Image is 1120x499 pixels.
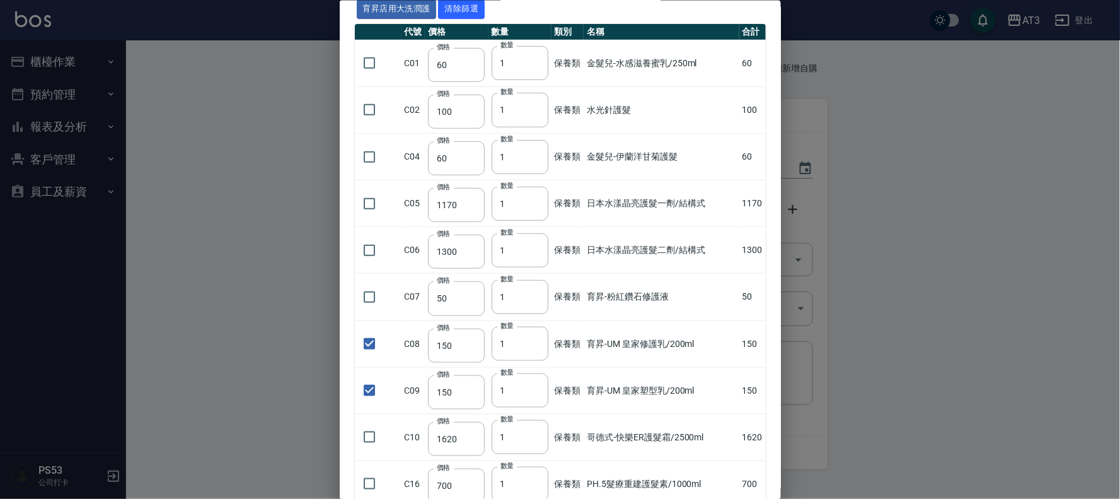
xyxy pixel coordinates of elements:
[500,87,514,97] label: 數量
[584,86,739,133] td: 水光針護髮
[488,23,551,40] th: 數量
[739,23,766,40] th: 合計
[401,226,425,273] td: C06
[739,414,766,461] td: 1620
[401,367,425,414] td: C09
[401,180,425,226] td: C05
[584,414,739,461] td: 哥德式-快樂ER護髮霜/2500ml
[739,133,766,180] td: 60
[437,42,450,51] label: 價格
[739,180,766,226] td: 1170
[437,276,450,285] label: 價格
[401,23,425,40] th: 代號
[551,414,584,461] td: 保養類
[401,86,425,133] td: C02
[584,40,739,86] td: 金髮兒-水感滋養蜜乳/250ml
[584,226,739,273] td: 日本水漾晶亮護髮二劑/結構式
[739,86,766,133] td: 100
[500,227,514,237] label: 數量
[739,226,766,273] td: 1300
[500,180,514,190] label: 數量
[739,40,766,86] td: 60
[551,40,584,86] td: 保養類
[739,273,766,320] td: 50
[551,23,584,40] th: 類別
[401,273,425,320] td: C07
[500,461,514,471] label: 數量
[437,416,450,425] label: 價格
[437,182,450,192] label: 價格
[584,133,739,180] td: 金髮兒-伊蘭洋甘菊護髮
[739,367,766,414] td: 150
[401,414,425,461] td: C10
[551,133,584,180] td: 保養類
[437,462,450,472] label: 價格
[551,86,584,133] td: 保養類
[500,274,514,283] label: 數量
[437,229,450,238] label: 價格
[584,273,739,320] td: 育昇-粉紅鑽石修護液
[551,180,584,226] td: 保養類
[500,40,514,50] label: 數量
[401,40,425,86] td: C01
[500,134,514,143] label: 數量
[739,320,766,367] td: 150
[500,321,514,331] label: 數量
[551,320,584,367] td: 保養類
[551,226,584,273] td: 保養類
[437,322,450,332] label: 價格
[437,136,450,145] label: 價格
[401,320,425,367] td: C08
[425,23,488,40] th: 價格
[401,133,425,180] td: C04
[437,369,450,379] label: 價格
[551,367,584,414] td: 保養類
[584,180,739,226] td: 日本水漾晶亮護髮一劑/結構式
[500,368,514,377] label: 數量
[437,88,450,98] label: 價格
[500,414,514,424] label: 數量
[584,367,739,414] td: 育昇-UM 皇家塑型乳/200ml
[584,23,739,40] th: 名稱
[551,273,584,320] td: 保養類
[584,320,739,367] td: 育昇-UM 皇家修護乳/200ml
